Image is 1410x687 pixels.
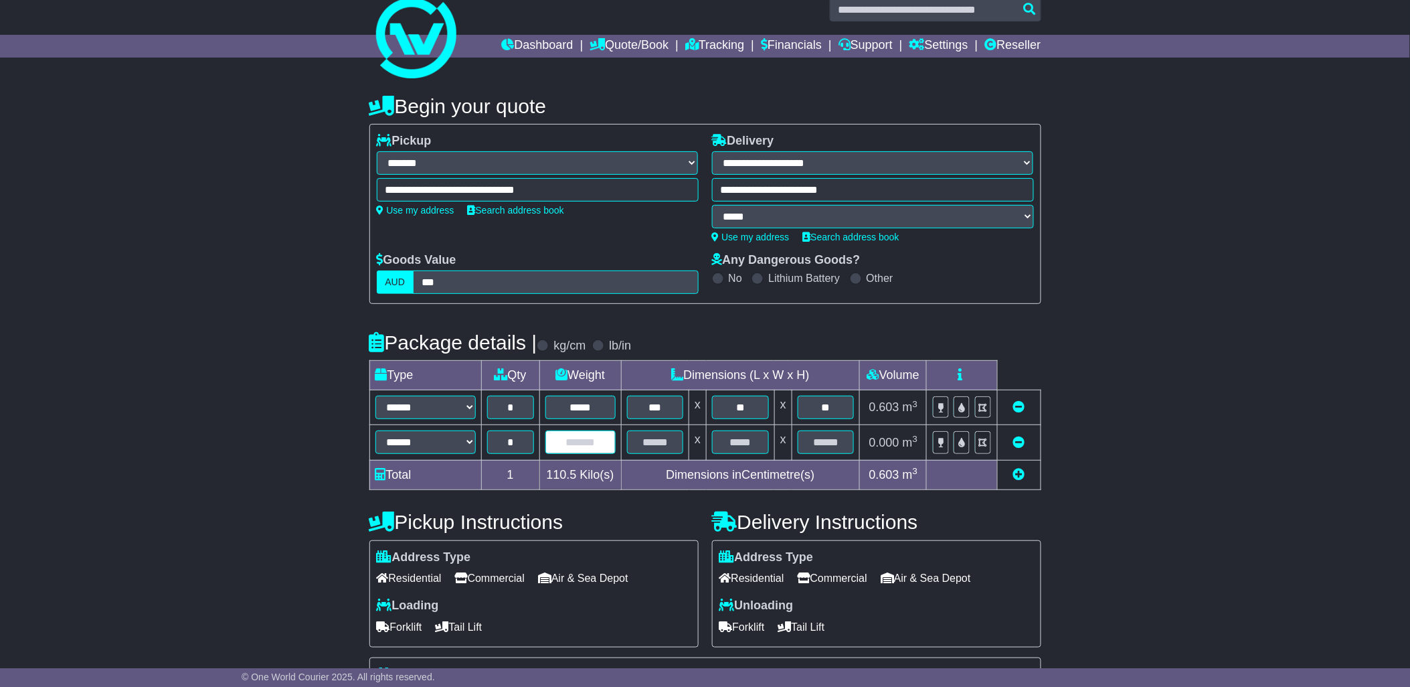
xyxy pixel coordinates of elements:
[539,460,621,489] td: Kilo(s)
[553,339,586,354] label: kg/cm
[712,232,790,242] a: Use my address
[609,339,631,354] label: lb/in
[798,568,867,589] span: Commercial
[369,460,481,489] td: Total
[1013,468,1025,481] a: Add new item
[455,568,525,589] span: Commercial
[689,425,707,460] td: x
[913,466,918,476] sup: 3
[590,35,669,58] a: Quote/Book
[369,95,1041,117] h4: Begin your quote
[839,35,893,58] a: Support
[621,361,860,390] td: Dimensions (L x W x H)
[860,361,927,390] td: Volume
[913,434,918,444] sup: 3
[881,568,971,589] span: Air & Sea Depot
[719,568,784,589] span: Residential
[869,468,899,481] span: 0.603
[1013,436,1025,449] a: Remove this item
[909,35,968,58] a: Settings
[377,253,456,268] label: Goods Value
[774,390,792,425] td: x
[377,271,414,294] label: AUD
[502,35,574,58] a: Dashboard
[913,399,918,409] sup: 3
[803,232,899,242] a: Search address book
[689,390,707,425] td: x
[778,617,825,637] span: Tail Lift
[369,361,481,390] td: Type
[774,425,792,460] td: x
[719,617,765,637] span: Forklift
[621,460,860,489] td: Dimensions in Centimetre(s)
[538,568,628,589] span: Air & Sea Depot
[761,35,822,58] a: Financials
[436,617,482,637] span: Tail Lift
[719,599,794,613] label: Unloading
[685,35,744,58] a: Tracking
[729,272,742,285] label: No
[869,436,899,449] span: 0.000
[369,331,537,354] h4: Package details |
[468,205,564,216] a: Search address book
[719,550,814,565] label: Address Type
[481,460,539,489] td: 1
[377,205,454,216] a: Use my address
[1013,400,1025,414] a: Remove this item
[712,253,861,268] label: Any Dangerous Goods?
[712,511,1041,533] h4: Delivery Instructions
[768,272,840,285] label: Lithium Battery
[984,35,1041,58] a: Reseller
[242,672,435,682] span: © One World Courier 2025. All rights reserved.
[547,468,577,481] span: 110.5
[903,400,918,414] span: m
[481,361,539,390] td: Qty
[369,511,699,533] h4: Pickup Instructions
[867,272,893,285] label: Other
[377,568,442,589] span: Residential
[903,468,918,481] span: m
[377,617,422,637] span: Forklift
[377,599,439,613] label: Loading
[377,134,432,149] label: Pickup
[712,134,774,149] label: Delivery
[377,550,471,565] label: Address Type
[869,400,899,414] span: 0.603
[903,436,918,449] span: m
[539,361,621,390] td: Weight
